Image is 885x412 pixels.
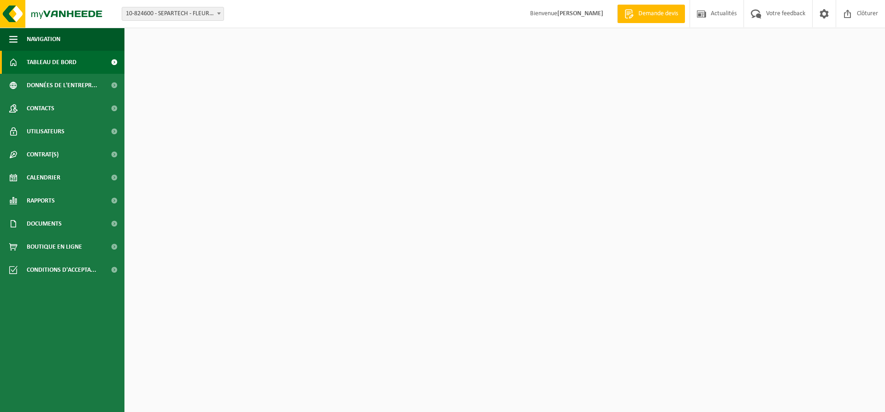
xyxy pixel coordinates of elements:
span: Utilisateurs [27,120,65,143]
span: Contacts [27,97,54,120]
span: 10-824600 - SEPARTECH - FLEURUS [122,7,224,21]
a: Demande devis [617,5,685,23]
span: Rapports [27,189,55,212]
span: Demande devis [636,9,680,18]
span: Contrat(s) [27,143,59,166]
span: Calendrier [27,166,60,189]
strong: [PERSON_NAME] [557,10,603,17]
span: Documents [27,212,62,235]
span: Navigation [27,28,60,51]
span: 10-824600 - SEPARTECH - FLEURUS [122,7,224,20]
span: Boutique en ligne [27,235,82,258]
span: Tableau de bord [27,51,77,74]
span: Conditions d'accepta... [27,258,96,281]
span: Données de l'entrepr... [27,74,97,97]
